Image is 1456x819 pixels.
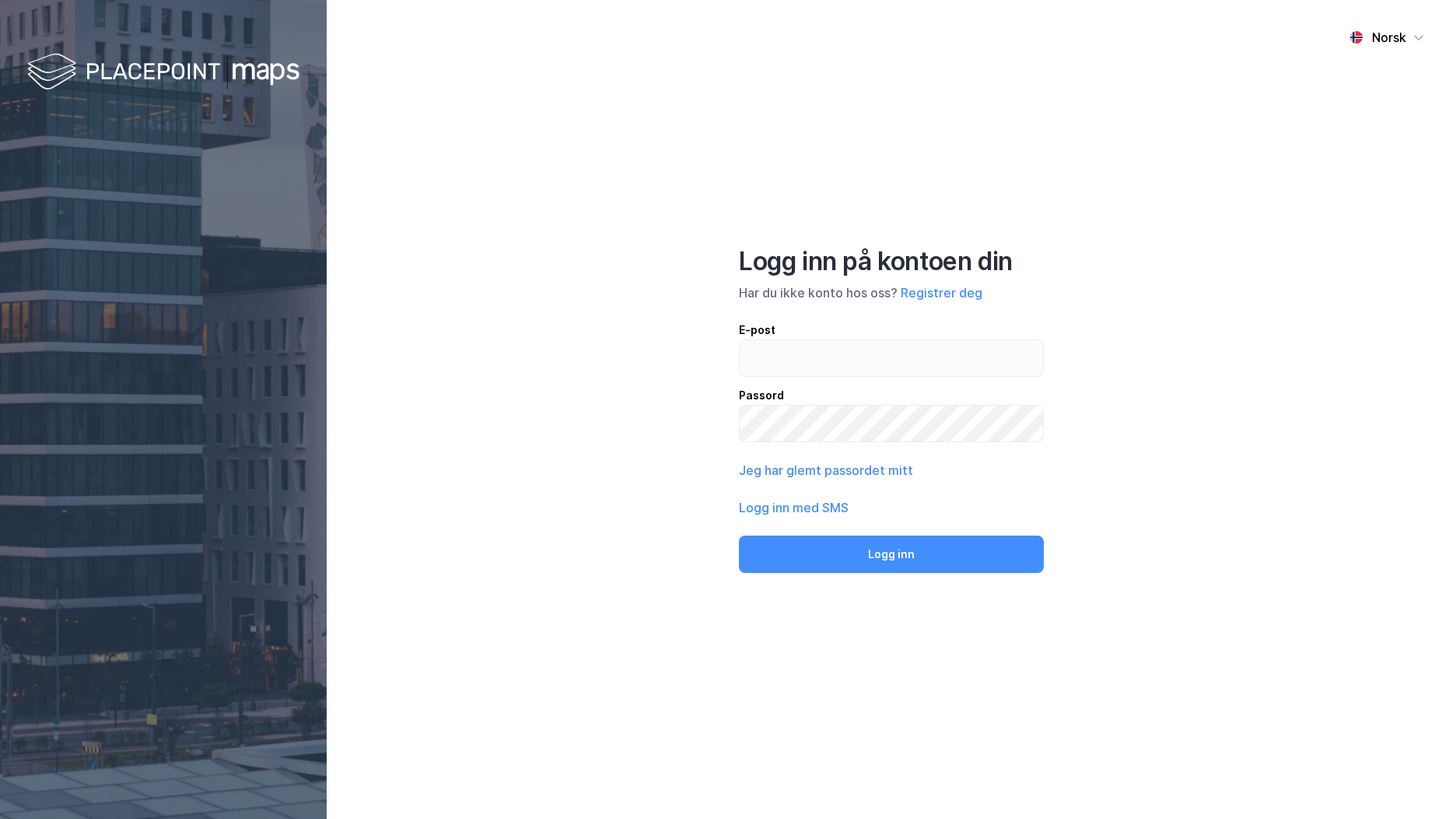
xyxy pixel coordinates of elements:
[27,50,299,96] img: logo-white.f07954bde2210d2a523dddb988cd2aa7.svg
[739,386,1044,405] div: Passord
[901,283,982,302] button: Registrer deg
[1378,744,1456,819] iframe: Chat Widget
[1372,28,1406,47] div: Norsk
[739,321,1044,339] div: E-post
[739,246,1044,277] div: Logg inn på kontoen din
[739,283,1044,302] div: Har du ikke konto hos oss?
[1378,744,1456,819] div: Kontrollprogram for chat
[739,498,849,517] button: Logg inn med SMS
[739,536,1044,573] button: Logg inn
[739,461,913,480] button: Jeg har glemt passordet mitt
